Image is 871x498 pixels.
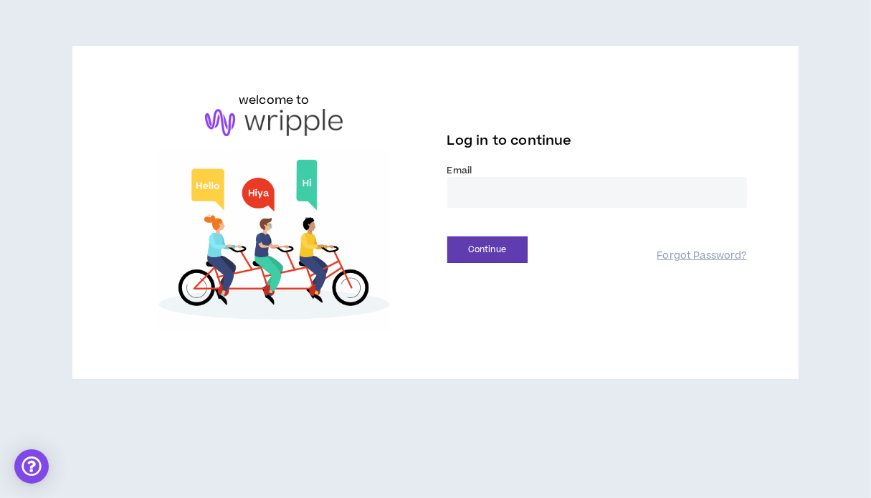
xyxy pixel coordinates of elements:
[657,249,747,263] a: Forgot Password?
[447,132,572,150] span: Log in to continue
[14,449,49,484] div: Open Intercom Messenger
[447,236,528,263] button: Continue
[447,164,747,177] label: Email
[205,109,343,136] img: logo-brand.png
[239,92,310,109] h6: welcome to
[124,150,424,333] img: Welcome to Wripple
